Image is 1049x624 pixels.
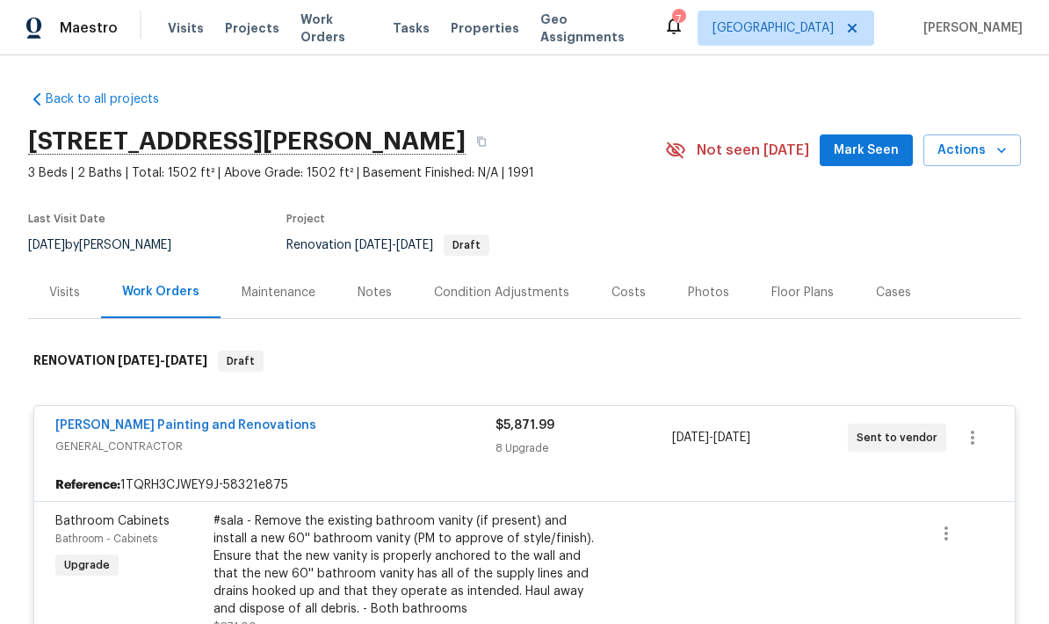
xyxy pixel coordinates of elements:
[118,354,207,366] span: -
[771,284,834,301] div: Floor Plans
[55,476,120,494] b: Reference:
[697,141,809,159] span: Not seen [DATE]
[713,19,834,37] span: [GEOGRAPHIC_DATA]
[118,354,160,366] span: [DATE]
[168,19,204,37] span: Visits
[28,214,105,224] span: Last Visit Date
[286,214,325,224] span: Project
[122,283,199,301] div: Work Orders
[28,239,65,251] span: [DATE]
[496,419,554,432] span: $5,871.99
[220,352,262,370] span: Draft
[834,140,899,162] span: Mark Seen
[358,284,392,301] div: Notes
[434,284,569,301] div: Condition Adjustments
[451,19,519,37] span: Properties
[937,140,1007,162] span: Actions
[820,134,913,167] button: Mark Seen
[55,419,316,432] a: [PERSON_NAME] Painting and Renovations
[445,240,488,250] span: Draft
[393,22,430,34] span: Tasks
[923,134,1021,167] button: Actions
[396,239,433,251] span: [DATE]
[242,284,315,301] div: Maintenance
[672,11,684,28] div: 7
[672,429,750,446] span: -
[55,515,170,527] span: Bathroom Cabinets
[496,439,671,457] div: 8 Upgrade
[876,284,911,301] div: Cases
[34,469,1015,501] div: 1TQRH3CJWEY9J-58321e875
[28,91,197,108] a: Back to all projects
[857,429,944,446] span: Sent to vendor
[49,284,80,301] div: Visits
[672,432,709,444] span: [DATE]
[57,556,117,574] span: Upgrade
[916,19,1023,37] span: [PERSON_NAME]
[55,533,157,544] span: Bathroom - Cabinets
[55,438,496,455] span: GENERAL_CONTRACTOR
[28,235,192,256] div: by [PERSON_NAME]
[286,239,489,251] span: Renovation
[540,11,642,46] span: Geo Assignments
[355,239,433,251] span: -
[713,432,750,444] span: [DATE]
[213,512,598,618] div: #sala - Remove the existing bathroom vanity (if present) and install a new 60'' bathroom vanity (...
[225,19,279,37] span: Projects
[28,164,665,182] span: 3 Beds | 2 Baths | Total: 1502 ft² | Above Grade: 1502 ft² | Basement Finished: N/A | 1991
[33,351,207,372] h6: RENOVATION
[355,239,392,251] span: [DATE]
[611,284,646,301] div: Costs
[60,19,118,37] span: Maestro
[28,333,1021,389] div: RENOVATION [DATE]-[DATE]Draft
[688,284,729,301] div: Photos
[300,11,372,46] span: Work Orders
[165,354,207,366] span: [DATE]
[466,126,497,157] button: Copy Address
